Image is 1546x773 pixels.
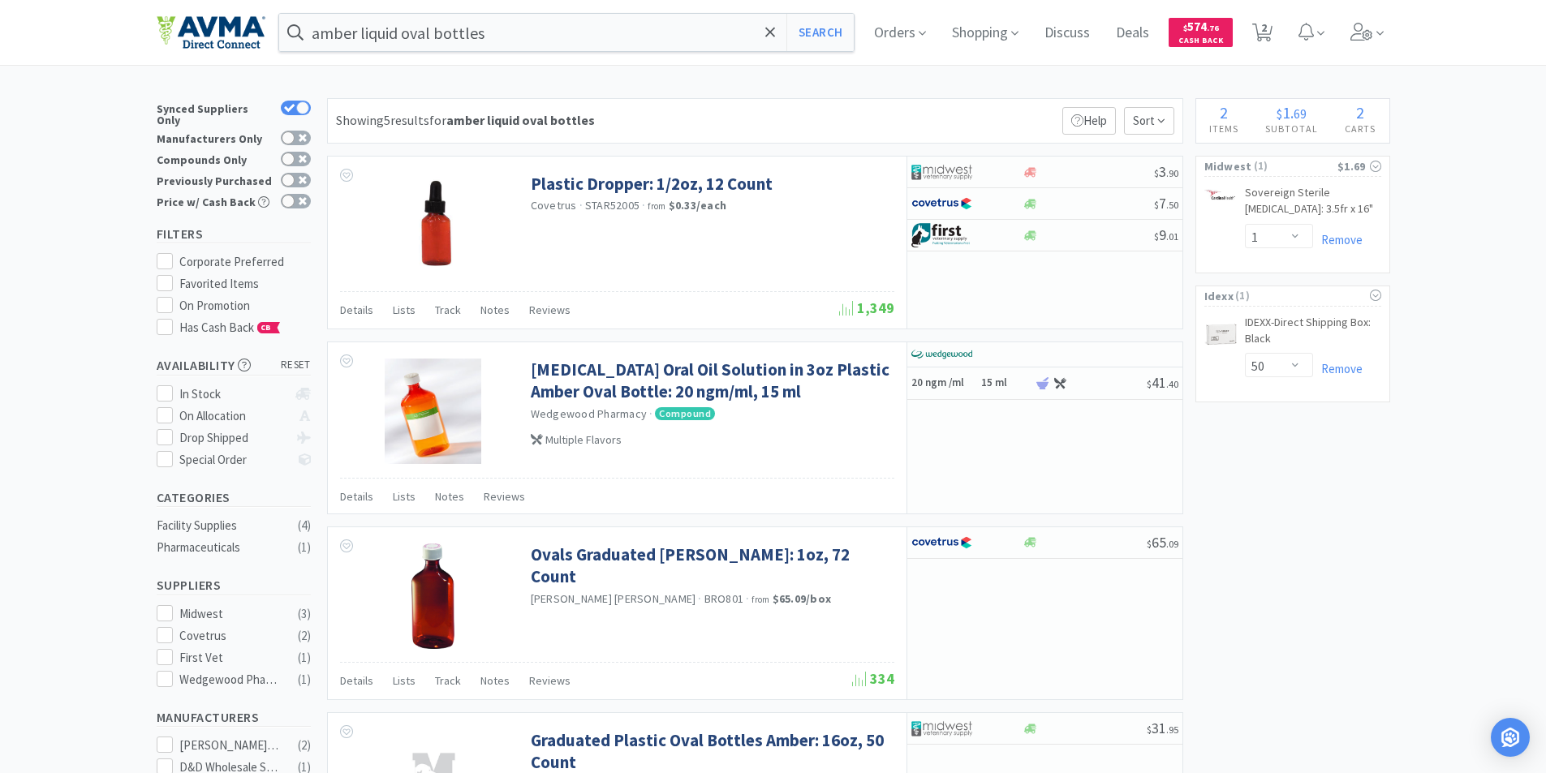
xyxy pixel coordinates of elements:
[746,591,749,606] span: ·
[179,252,311,272] div: Corporate Preferred
[179,736,280,755] div: [PERSON_NAME] Labs
[655,407,715,420] span: Compound
[1183,19,1219,34] span: 574
[1038,26,1096,41] a: Discuss
[157,101,273,126] div: Synced Suppliers Only
[179,296,311,316] div: On Promotion
[911,160,972,184] img: 4dd14cff54a648ac9e977f0c5da9bc2e_5.png
[157,194,273,208] div: Price w/ Cash Back
[1220,102,1228,122] span: 2
[531,359,890,403] a: [MEDICAL_DATA] Oral Oil Solution in 3oz Plastic Amber Oval Bottle: 20 ngm/ml, 15 ml
[179,604,280,624] div: Midwest
[1356,102,1364,122] span: 2
[298,626,311,646] div: ( 2 )
[393,303,416,317] span: Lists
[1147,538,1152,550] span: $
[298,736,311,755] div: ( 2 )
[298,670,311,689] div: ( 1 )
[298,648,311,668] div: ( 1 )
[279,14,855,51] input: Search by item, sku, manufacturer, ingredient, size...
[1166,724,1178,736] span: . 95
[1154,167,1159,179] span: $
[1245,315,1381,353] a: IDEXX-Direct Shipping Box: Black
[531,431,890,449] div: Multiple Flavors
[179,450,287,470] div: Special Order
[648,200,665,212] span: from
[751,594,769,605] span: from
[1147,724,1152,736] span: $
[981,376,1030,390] h6: 15 ml
[340,303,373,317] span: Details
[852,669,894,688] span: 334
[157,576,311,595] h5: Suppliers
[1062,107,1116,135] p: Help
[157,173,273,187] div: Previously Purchased
[1166,199,1178,211] span: . 50
[1124,107,1174,135] span: Sort
[1166,230,1178,243] span: . 01
[911,342,972,367] img: e40baf8987b14801afb1611fffac9ca4_8.png
[531,406,648,421] a: Wedgewood Pharmacy
[381,173,486,278] img: 6ba2c668ae8846fa8de6d5a2b7216060_61243.jpeg
[336,110,595,131] div: Showing 5 results
[157,356,311,375] h5: Availability
[179,274,311,294] div: Favorited Items
[649,406,652,421] span: ·
[1204,287,1234,305] span: Idexx
[585,198,640,213] span: STAR52005
[642,198,645,213] span: ·
[157,538,288,557] div: Pharmaceuticals
[911,376,976,390] h5: 20 ngm /ml
[157,15,265,49] img: e4e33dab9f054f5782a47901c742baa9_102.png
[1178,37,1223,47] span: Cash Back
[1154,194,1178,213] span: 7
[911,530,972,555] img: 77fca1acd8b6420a9015268ca798ef17_1.png
[258,323,274,333] span: CB
[704,591,744,606] span: BRO801
[1313,361,1363,376] a: Remove
[179,428,287,448] div: Drop Shipped
[698,591,701,606] span: ·
[480,673,510,688] span: Notes
[480,303,510,317] span: Notes
[1252,121,1332,136] h4: Subtotal
[157,708,311,727] h5: Manufacturers
[1183,23,1187,33] span: $
[1204,318,1237,350] img: cd243476fd3045b5bb8b55251cde26f2_174940.png
[435,303,461,317] span: Track
[1245,185,1381,223] a: Sovereign Sterile [MEDICAL_DATA]: 3.5fr x 16"
[179,320,281,335] span: Has Cash Back
[157,488,311,507] h5: Categories
[435,489,464,504] span: Notes
[669,198,727,213] strong: $0.33 / each
[1196,121,1252,136] h4: Items
[1252,105,1332,121] div: .
[393,489,416,504] span: Lists
[1147,373,1178,392] span: 41
[411,543,454,649] img: 10d2a0937cec4883b1af6d557b560368_150158.png
[157,516,288,535] div: Facility Supplies
[484,489,525,504] span: Reviews
[1109,26,1156,41] a: Deals
[531,543,890,588] a: Ovals Graduated [PERSON_NAME]: 1oz, 72 Count
[385,359,480,464] img: 94eda1f437944c578ab374fa3e9329bf_354008.jpeg
[531,173,773,195] a: Plastic Dropper: 1/2oz, 12 Count
[1332,121,1389,136] h4: Carts
[1169,11,1233,54] a: $574.76Cash Back
[1294,105,1307,122] span: 69
[1154,230,1159,243] span: $
[1252,158,1337,174] span: ( 1 )
[529,303,571,317] span: Reviews
[1277,105,1282,122] span: $
[1166,538,1178,550] span: . 09
[1154,162,1178,181] span: 3
[773,591,832,606] strong: $65.09 / box
[531,591,696,606] a: [PERSON_NAME] [PERSON_NAME]
[1246,28,1279,42] a: 2
[1313,232,1363,247] a: Remove
[1491,718,1530,757] div: Open Intercom Messenger
[157,131,273,144] div: Manufacturers Only
[1154,199,1159,211] span: $
[1147,378,1152,390] span: $
[179,626,280,646] div: Covetrus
